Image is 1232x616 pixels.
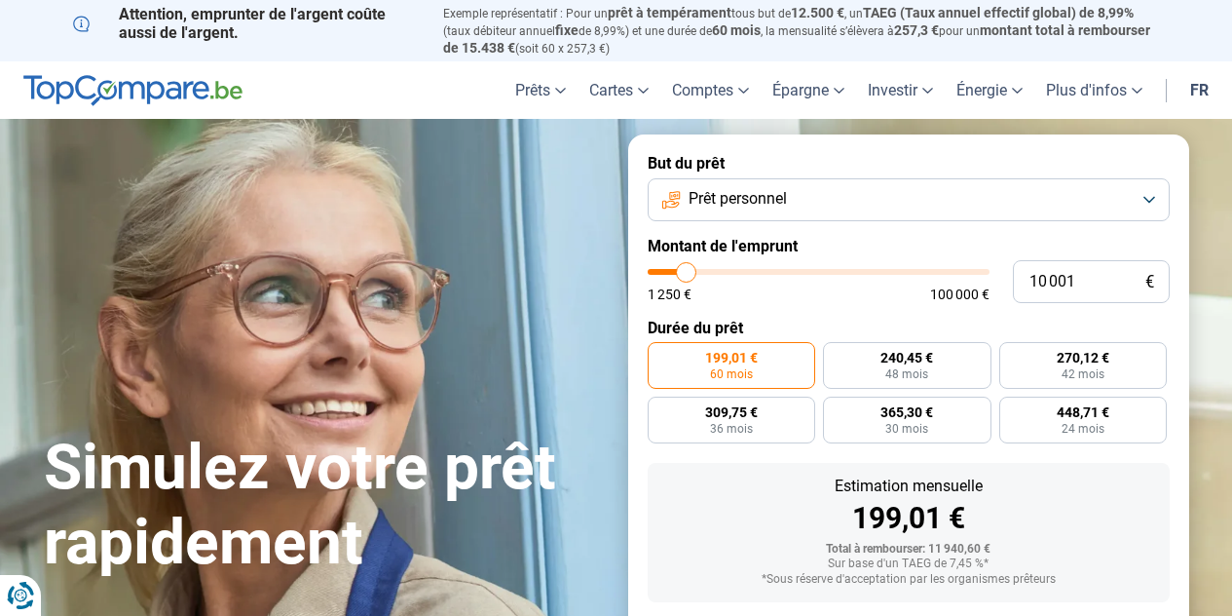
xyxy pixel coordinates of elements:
[712,22,761,38] span: 60 mois
[578,61,660,119] a: Cartes
[1062,368,1104,380] span: 42 mois
[791,5,844,20] span: 12.500 €
[504,61,578,119] a: Prêts
[73,5,420,42] p: Attention, emprunter de l'argent coûte aussi de l'argent.
[761,61,856,119] a: Épargne
[930,288,989,301] span: 100 000 €
[710,423,753,435] span: 36 mois
[663,558,1154,571] div: Sur base d'un TAEG de 7,45 %*
[663,479,1154,494] div: Estimation mensuelle
[443,22,1150,56] span: montant total à rembourser de 15.438 €
[1178,61,1220,119] a: fr
[1062,423,1104,435] span: 24 mois
[705,405,758,419] span: 309,75 €
[1057,405,1109,419] span: 448,71 €
[608,5,731,20] span: prêt à tempérament
[689,188,787,210] span: Prêt personnel
[710,368,753,380] span: 60 mois
[23,75,243,106] img: TopCompare
[648,288,691,301] span: 1 250 €
[894,22,939,38] span: 257,3 €
[885,423,928,435] span: 30 mois
[663,573,1154,587] div: *Sous réserve d'acceptation par les organismes prêteurs
[705,351,758,365] span: 199,01 €
[660,61,761,119] a: Comptes
[443,5,1160,57] p: Exemple représentatif : Pour un tous but de , un (taux débiteur annuel de 8,99%) et une durée de ...
[880,351,933,365] span: 240,45 €
[648,154,1170,173] label: But du prêt
[1034,61,1154,119] a: Plus d'infos
[663,543,1154,557] div: Total à rembourser: 11 940,60 €
[555,22,579,38] span: fixe
[945,61,1034,119] a: Énergie
[648,178,1170,221] button: Prêt personnel
[856,61,945,119] a: Investir
[863,5,1134,20] span: TAEG (Taux annuel effectif global) de 8,99%
[663,504,1154,533] div: 199,01 €
[885,368,928,380] span: 48 mois
[1057,351,1109,365] span: 270,12 €
[1145,274,1154,290] span: €
[648,319,1170,337] label: Durée du prêt
[648,237,1170,255] label: Montant de l'emprunt
[880,405,933,419] span: 365,30 €
[44,431,605,581] h1: Simulez votre prêt rapidement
